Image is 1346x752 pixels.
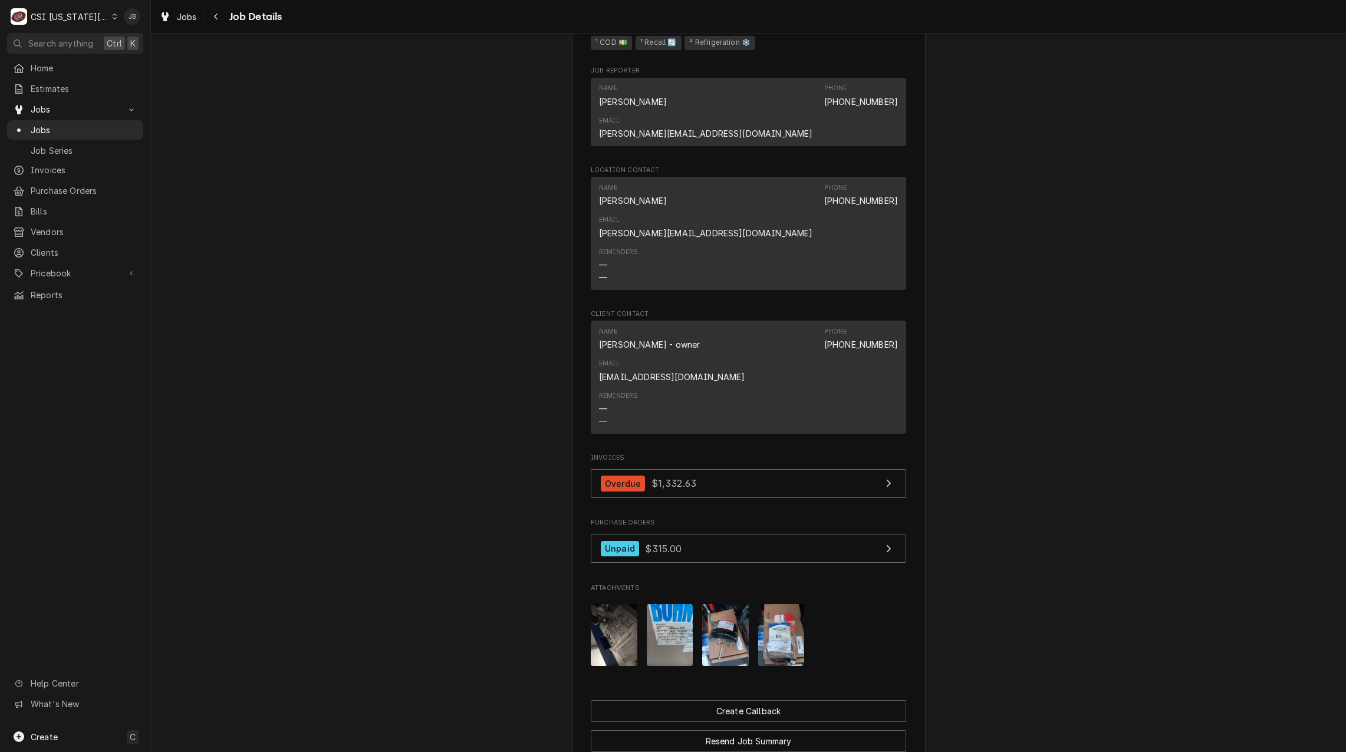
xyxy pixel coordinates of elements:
span: ¹ Recall 🔄 [636,36,682,50]
a: Vendors [7,222,143,242]
a: Jobs [7,120,143,140]
div: Reminders [599,391,638,401]
div: CSI [US_STATE][GEOGRAPHIC_DATA] [31,11,108,23]
button: Search anythingCtrlK [7,33,143,54]
div: C [11,8,27,25]
a: [PHONE_NUMBER] [824,97,898,107]
button: Navigate back [207,7,226,26]
span: Job Series [31,144,137,157]
a: Job Series [7,141,143,160]
div: Name [599,84,667,107]
span: Attachments [591,583,906,593]
span: Purchase Orders [31,184,137,197]
a: Go to Help Center [7,674,143,693]
span: Clients [31,246,137,259]
span: Estimates [31,83,137,95]
span: Search anything [28,37,93,50]
div: Reminders [599,248,638,283]
div: [PERSON_NAME] [599,194,667,207]
span: ² Refrigeration ❄️ [684,36,755,50]
div: Phone [824,183,898,207]
div: Purchase Orders [591,518,906,569]
div: Invoices [591,453,906,504]
span: K [130,37,136,50]
span: Home [31,62,137,74]
div: [PERSON_NAME] - owner [599,338,700,351]
span: Create [31,732,58,742]
span: Job Reporter [591,66,906,75]
div: Phone [824,183,847,193]
a: Clients [7,243,143,262]
span: Job Details [226,9,282,25]
div: Phone [824,327,898,351]
span: ¹ COD 💵 [591,36,632,50]
div: Job Reporter [591,66,906,151]
a: Invoices [7,160,143,180]
div: Job Reporter List [591,78,906,151]
div: Phone [824,84,847,93]
div: — [599,271,607,283]
div: Overdue [601,476,645,492]
div: Contact [591,321,906,433]
a: [PHONE_NUMBER] [824,196,898,206]
div: Contact [591,78,906,146]
a: Jobs [154,7,202,27]
span: Ctrl [107,37,122,50]
a: View Purchase Order [591,535,906,563]
div: — [599,415,607,427]
a: Go to What's New [7,694,143,714]
span: [object Object] [591,34,906,52]
span: Invoices [31,164,137,176]
a: Bills [7,202,143,221]
a: [PERSON_NAME][EMAIL_ADDRESS][DOMAIN_NAME] [599,128,813,138]
a: Purchase Orders [7,181,143,200]
a: View Invoice [591,469,906,498]
div: Reminders [599,391,638,427]
div: Name [599,84,618,93]
div: Contact [591,177,906,289]
div: Button Group Row [591,722,906,752]
span: Vendors [31,226,137,238]
a: Estimates [7,79,143,98]
span: Attachments [591,595,906,675]
span: Help Center [31,677,136,690]
div: Attachments [591,583,906,675]
div: Email [599,116,620,126]
div: Unpaid [601,541,639,557]
div: Phone [824,327,847,337]
div: JB [124,8,140,25]
span: Purchase Orders [591,518,906,527]
div: [object Object] [591,23,906,52]
a: Go to Pricebook [7,263,143,283]
div: Email [599,116,813,140]
span: C [130,731,136,743]
span: Pricebook [31,267,120,279]
div: Reminders [599,248,638,257]
div: CSI Kansas City's Avatar [11,8,27,25]
span: Jobs [177,11,197,23]
div: Client Contact [591,309,906,438]
img: sEm288QGaPW2rrnuxfQa [591,604,637,666]
div: Email [599,359,620,368]
div: Email [599,215,620,225]
div: — [599,259,607,271]
img: PyClbTYBTFah0aw7fXrb [758,604,805,666]
span: $315.00 [645,542,682,554]
span: What's New [31,698,136,710]
span: Bills [31,205,137,217]
a: Home [7,58,143,78]
button: Resend Job Summary [591,730,906,752]
a: [EMAIL_ADDRESS][DOMAIN_NAME] [599,372,745,382]
div: Joshua Bennett's Avatar [124,8,140,25]
span: Jobs [31,103,120,116]
span: Client Contact [591,309,906,319]
div: Location Contact [591,166,906,295]
div: Email [599,359,745,382]
button: Create Callback [591,700,906,722]
span: Invoices [591,453,906,463]
span: Location Contact [591,166,906,175]
a: [PHONE_NUMBER] [824,339,898,349]
div: Client Contact List [591,321,906,438]
div: Location Contact List [591,177,906,295]
div: Phone [824,84,898,107]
